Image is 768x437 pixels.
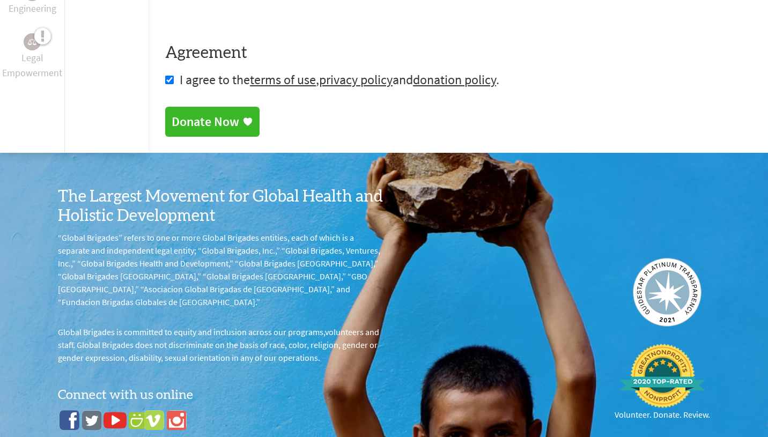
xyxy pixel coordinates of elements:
img: Legal Empowerment [28,39,36,45]
p: Global Brigades is committed to equity and inclusion across our programs,volunteers and staff. Gl... [58,325,384,364]
div: Donate Now [172,113,239,130]
a: Donate Now [165,107,260,137]
span: I agree to the , and . [180,71,499,88]
img: 2020 Top-rated nonprofits and charities [619,344,705,408]
img: icon_smugmug.c8a20fed67501a237c1af5c9f669a5c5.png [129,412,145,429]
p: Volunteer. Donate. Review. [615,408,710,421]
p: “Global Brigades” refers to one or more Global Brigades entities, each of which is a separate and... [58,231,384,308]
a: terms of use [250,71,316,88]
img: Guidestar 2019 [633,258,701,327]
a: Legal EmpowermentLegal Empowerment [2,33,62,80]
p: Legal Empowerment [2,50,62,80]
h4: Connect with us online [58,381,384,404]
a: privacy policy [319,71,393,88]
h4: Agreement [165,43,751,63]
a: Volunteer. Donate. Review. [615,344,710,421]
div: Legal Empowerment [24,33,41,50]
h3: The Largest Movement for Global Health and Holistic Development [58,187,384,226]
a: donation policy [413,71,496,88]
p: Engineering [9,1,56,16]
